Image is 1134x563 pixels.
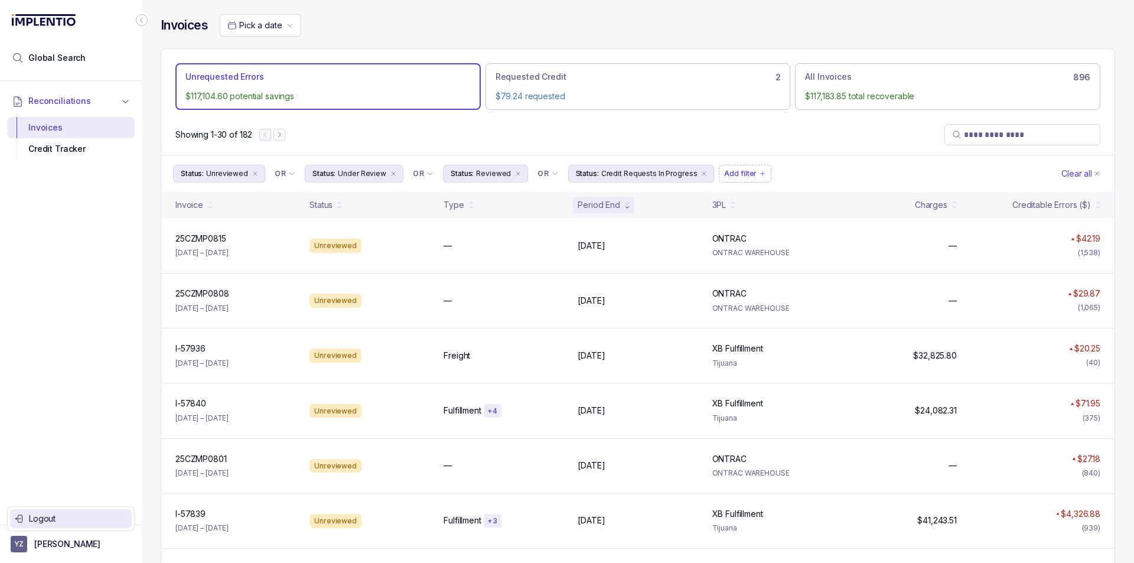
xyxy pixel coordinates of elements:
[309,349,361,363] div: Unreviewed
[275,169,295,178] li: Filter Chip Connector undefined
[719,165,771,183] button: Filter Chip Add filter
[1086,357,1100,369] div: (40)
[712,467,832,479] p: ONTRAC WAREHOUSE
[496,71,566,83] p: Requested Credit
[309,404,361,418] div: Unreviewed
[1071,237,1074,240] img: red pointer upwards
[175,63,1100,110] ul: Action Tab Group
[161,17,208,34] h4: Invoices
[11,536,27,552] span: User initials
[175,247,229,259] p: [DATE] – [DATE]
[949,240,957,252] p: —
[408,165,438,182] button: Filter Chip Connector undefined
[712,233,747,245] p: ONTRAC
[270,165,300,182] button: Filter Chip Connector undefined
[775,73,781,82] h6: 2
[712,398,763,409] p: XB Fulfillment
[175,357,229,369] p: [DATE] – [DATE]
[444,199,464,211] div: Type
[1078,302,1100,314] div: (1,065)
[1012,199,1091,211] div: Creditable Errors ($)
[917,515,957,526] p: $41,243.51
[181,168,204,180] p: Status:
[309,459,361,473] div: Unreviewed
[338,168,386,180] p: Under Review
[309,294,361,308] div: Unreviewed
[712,522,832,534] p: Tijuana
[220,14,301,37] button: Date Range Picker
[173,165,265,183] button: Filter Chip Unreviewed
[1082,467,1100,479] div: (840)
[712,247,832,259] p: ONTRAC WAREHOUSE
[175,412,229,424] p: [DATE] – [DATE]
[1078,247,1100,259] div: (1,538)
[443,165,528,183] button: Filter Chip Reviewed
[275,169,286,178] p: OR
[1083,412,1100,424] div: (375)
[513,169,523,178] div: remove content
[250,169,260,178] div: remove content
[712,412,832,424] p: Tijuana
[712,357,832,369] p: Tijuana
[444,240,452,252] p: —
[175,398,206,409] p: I-57840
[175,199,203,211] div: Invoice
[578,515,605,526] p: [DATE]
[533,165,563,182] button: Filter Chip Connector undefined
[496,90,781,102] p: $79.24 requested
[576,168,599,180] p: Status:
[712,508,763,520] p: XB Fulfillment
[949,460,957,471] p: —
[389,169,398,178] div: remove content
[175,522,229,534] p: [DATE] – [DATE]
[309,514,361,528] div: Unreviewed
[1077,453,1100,465] p: $27.18
[1076,233,1100,245] p: $42.19
[915,199,947,211] div: Charges
[805,90,1090,102] p: $117,183.85 total recoverable
[949,295,957,307] p: —
[444,295,452,307] p: —
[175,453,227,465] p: 25CZMP0801
[227,19,282,31] search: Date Range Picker
[1068,292,1071,295] img: red pointer upwards
[712,302,832,314] p: ONTRAC WAREHOUSE
[578,240,605,252] p: [DATE]
[1069,347,1073,350] img: red pointer upwards
[7,115,135,162] div: Reconciliations
[175,302,229,314] p: [DATE] – [DATE]
[175,233,226,245] p: 25CZMP0815
[487,406,498,416] p: + 4
[1073,288,1100,300] p: $29.87
[17,117,125,138] div: Invoices
[239,20,282,30] span: Pick a date
[1059,165,1103,183] button: Clear Filters
[273,129,285,141] button: Next Page
[537,169,558,178] li: Filter Chip Connector undefined
[568,165,715,183] button: Filter Chip Credit Requests In Progress
[1070,402,1074,405] img: red pointer upwards
[915,405,957,416] p: $24,082.31
[206,168,248,180] p: Unreviewed
[476,168,511,180] p: Reviewed
[578,405,605,416] p: [DATE]
[173,165,1059,183] ul: Filter Group
[444,405,481,416] p: Fulfillment
[487,516,498,526] p: + 3
[175,288,229,300] p: 25CZMP0808
[175,343,206,354] p: I-57936
[1076,398,1100,409] p: $71.95
[175,129,252,141] p: Showing 1-30 of 182
[309,199,333,211] div: Status
[444,460,452,471] p: —
[913,350,957,362] p: $32,825.80
[444,350,470,362] p: Freight
[805,71,851,83] p: All Invoices
[601,168,698,180] p: Credit Requests In Progress
[185,90,471,102] p: $117,104.60 potential savings
[11,536,131,552] button: User initials[PERSON_NAME]
[185,71,263,83] p: Unrequested Errors
[305,165,403,183] li: Filter Chip Under Review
